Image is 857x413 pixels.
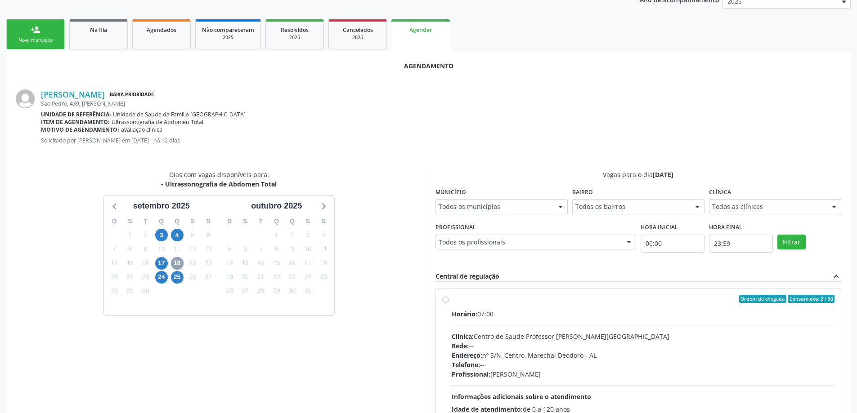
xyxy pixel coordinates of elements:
[108,90,156,99] span: Baixa Prioridade
[186,229,199,241] span: sexta-feira, 5 de setembro de 2025
[301,271,314,284] span: sexta-feira, 24 de outubro de 2025
[130,200,193,212] div: setembro 2025
[41,89,105,99] a: [PERSON_NAME]
[239,285,251,298] span: segunda-feira, 27 de outubro de 2025
[435,170,842,179] div: Vagas para o dia
[270,243,283,255] span: quarta-feira, 8 de outubro de 2025
[452,332,835,341] div: Centro de Saude Professor [PERSON_NAME][GEOGRAPHIC_DATA]
[41,126,119,133] b: Motivo de agendamento:
[107,214,122,228] div: D
[452,341,835,351] div: --
[572,186,593,200] label: Bairro
[452,392,591,401] span: Informações adicionais sobre o atendimento
[709,186,731,200] label: Clínica
[41,118,110,126] b: Item de agendamento:
[269,214,284,228] div: Q
[186,243,199,255] span: sexta-feira, 12 de setembro de 2025
[270,257,283,270] span: quarta-feira, 15 de outubro de 2025
[335,34,380,41] div: 2025
[161,170,277,189] div: Dias com vagas disponíveis para:
[90,26,107,34] span: Na fila
[439,238,618,247] span: Todos os profissionais
[139,285,152,298] span: terça-feira, 30 de setembro de 2025
[435,186,466,200] label: Município
[316,214,332,228] div: S
[41,111,111,118] b: Unidade de referência:
[409,26,432,34] span: Agendar
[186,271,199,284] span: sexta-feira, 26 de setembro de 2025
[155,243,168,255] span: quarta-feira, 10 de setembro de 2025
[317,271,330,284] span: sábado, 25 de outubro de 2025
[452,360,480,369] span: Telefone:
[124,243,136,255] span: segunda-feira, 8 de setembro de 2025
[171,243,184,255] span: quinta-feira, 11 de setembro de 2025
[709,221,742,235] label: Hora final
[139,257,152,270] span: terça-feira, 16 de setembro de 2025
[435,221,476,235] label: Profissional
[253,214,269,228] div: T
[286,285,299,298] span: quinta-feira, 30 de outubro de 2025
[439,202,549,211] span: Todos os municípios
[147,26,176,34] span: Agendados
[452,370,490,378] span: Profissional:
[201,214,216,228] div: S
[300,214,316,228] div: S
[13,37,58,44] div: Nova marcação
[41,137,841,144] p: Solicitado por [PERSON_NAME] em [DATE] - há 12 dias
[239,271,251,284] span: segunda-feira, 20 de outubro de 2025
[435,271,499,281] div: Central de regulação
[712,202,823,211] span: Todos as clínicas
[788,295,835,303] span: Consumidos: 2 / 30
[247,200,305,212] div: outubro 2025
[223,271,236,284] span: domingo, 19 de outubro de 2025
[121,126,162,133] span: avaliaçao clinica
[641,221,678,235] label: Hora inicial
[301,229,314,241] span: sexta-feira, 3 de outubro de 2025
[343,26,373,34] span: Cancelados
[286,243,299,255] span: quinta-feira, 9 de outubro de 2025
[223,285,236,298] span: domingo, 26 de outubro de 2025
[452,332,474,341] span: Clínica:
[122,214,138,228] div: S
[777,235,806,250] button: Filtrar
[139,229,152,241] span: terça-feira, 2 de setembro de 2025
[452,351,482,360] span: Endereço:
[831,271,841,281] i: expand_less
[108,285,121,298] span: domingo, 28 de setembro de 2025
[41,100,841,107] div: Sao Pedro, 439, [PERSON_NAME]
[575,202,686,211] span: Todos os bairros
[255,285,267,298] span: terça-feira, 28 de outubro de 2025
[161,179,277,189] div: - Ultrassonografia de Abdomen Total
[317,229,330,241] span: sábado, 4 de outubro de 2025
[16,89,35,108] img: img
[239,257,251,270] span: segunda-feira, 13 de outubro de 2025
[202,34,254,41] div: 2025
[255,271,267,284] span: terça-feira, 21 de outubro de 2025
[270,271,283,284] span: quarta-feira, 22 de outubro de 2025
[202,243,215,255] span: sábado, 13 de setembro de 2025
[202,257,215,270] span: sábado, 20 de setembro de 2025
[202,271,215,284] span: sábado, 27 de setembro de 2025
[139,243,152,255] span: terça-feira, 9 de setembro de 2025
[452,369,835,379] div: [PERSON_NAME]
[155,271,168,284] span: quarta-feira, 24 de setembro de 2025
[272,34,317,41] div: 2025
[301,285,314,298] span: sexta-feira, 31 de outubro de 2025
[108,257,121,270] span: domingo, 14 de setembro de 2025
[222,214,238,228] div: D
[155,229,168,241] span: quarta-feira, 3 de setembro de 2025
[281,26,309,34] span: Resolvidos
[124,285,136,298] span: segunda-feira, 29 de setembro de 2025
[16,61,841,71] div: Agendamento
[270,229,283,241] span: quarta-feira, 1 de outubro de 2025
[153,214,169,228] div: Q
[641,235,704,253] input: Selecione o horário
[452,310,477,318] span: Horário:
[202,26,254,34] span: Não compareceram
[223,257,236,270] span: domingo, 12 de outubro de 2025
[739,295,786,303] span: Ordem de chegada
[112,118,203,126] span: Ultrassonografia de Abdomen Total
[452,309,835,319] div: 07:00
[202,229,215,241] span: sábado, 6 de setembro de 2025
[452,360,835,369] div: --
